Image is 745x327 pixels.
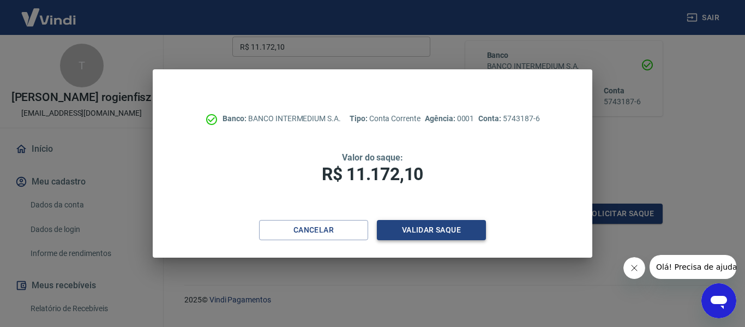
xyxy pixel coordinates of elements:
iframe: Fechar mensagem [623,257,645,279]
span: Tipo: [350,114,369,123]
p: 5743187-6 [478,113,539,124]
span: Conta: [478,114,503,123]
p: BANCO INTERMEDIUM S.A. [223,113,341,124]
iframe: Botão para abrir a janela de mensagens [701,283,736,318]
span: Banco: [223,114,248,123]
button: Validar saque [377,220,486,240]
span: R$ 11.172,10 [322,164,423,185]
span: Agência: [425,114,457,123]
button: Cancelar [259,220,368,240]
p: Conta Corrente [350,113,420,124]
iframe: Mensagem da empresa [650,255,736,279]
span: Valor do saque: [342,152,403,163]
span: Olá! Precisa de ajuda? [7,8,92,16]
p: 0001 [425,113,474,124]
